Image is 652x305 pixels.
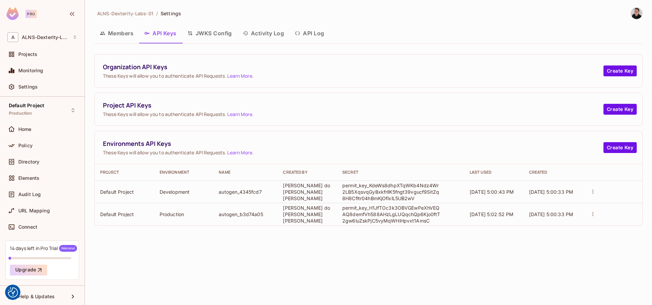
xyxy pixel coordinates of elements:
img: SReyMgAAAABJRU5ErkJggg== [6,7,19,20]
span: Monitoring [18,68,43,73]
td: Default Project [95,180,154,203]
button: JWKS Config [182,25,237,42]
img: Revisit consent button [8,287,18,298]
a: Learn More [227,111,252,117]
div: Environment [160,170,208,175]
button: actions [588,209,598,219]
span: These Keys will allow you to authenticate API Requests. . [103,149,603,156]
span: [DATE] 5:02:52 PM [470,211,514,217]
span: A [7,32,18,42]
span: Connect [18,224,37,230]
p: permit_key_KdeWs8dhpXTqWKb4Ndz4Wr2LB5XqsvqGyBxkfrllK5fngt39vgucf9SitZq8H8Cfltr04hBmKjOflxlL5UB2wV [342,182,441,202]
span: Audit Log [18,192,41,197]
a: Learn More [227,149,252,156]
div: Created By [283,170,331,175]
span: URL Mapping [18,208,50,213]
button: Consent Preferences [8,287,18,298]
span: [DATE] 5:00:33 PM [529,211,574,217]
div: Name [219,170,272,175]
div: Pro [25,10,37,18]
td: Development [154,180,214,203]
p: permit_key_H1JfTOc3k3OBVGEwPeXhVEQAQ8demfVh588AHzLgLUQqchQp6Kjo0ftT2gw6luZskPjC5vyMqWHiHpvxt1AmsC [342,205,441,224]
span: Settings [161,10,181,17]
td: autogen_b3d74a05 [213,203,277,225]
div: Created [529,170,578,175]
div: Project [100,170,149,175]
td: Default Project [95,203,154,225]
span: Welcome! [59,245,77,252]
button: API Log [289,25,329,42]
span: Home [18,127,32,132]
span: Policy [18,143,33,148]
img: Andre Luiz do Nascimento Sousa [631,8,642,19]
button: Members [94,25,139,42]
td: [PERSON_NAME] do [PERSON_NAME] [PERSON_NAME] [277,180,337,203]
span: Projects [18,52,37,57]
span: [DATE] 5:00:33 PM [529,189,574,195]
button: actions [588,187,598,196]
span: Help & Updates [18,294,55,299]
span: Environments API Keys [103,139,603,148]
button: Upgrade [10,265,47,275]
span: These Keys will allow you to authenticate API Requests. . [103,111,603,117]
span: Production [9,111,32,116]
span: Default Project [9,103,44,108]
span: ALNS-Dexterity-Labs-01 [97,10,153,17]
button: Create Key [603,65,637,76]
a: Learn More [227,73,252,79]
span: These Keys will allow you to authenticate API Requests. . [103,73,603,79]
span: Elements [18,175,39,181]
li: / [156,10,158,17]
button: Activity Log [237,25,290,42]
td: autogen_4345fcd7 [213,180,277,203]
button: Create Key [603,142,637,153]
span: Settings [18,84,38,90]
span: Project API Keys [103,101,603,110]
button: Create Key [603,104,637,115]
td: [PERSON_NAME] do [PERSON_NAME] [PERSON_NAME] [277,203,337,225]
span: Workspace: ALNS-Dexterity-Labs-01 [22,35,69,40]
td: Production [154,203,214,225]
div: Secret [342,170,459,175]
button: API Keys [139,25,182,42]
span: Directory [18,159,39,165]
span: Organization API Keys [103,63,603,71]
span: [DATE] 5:00:43 PM [470,189,514,195]
div: 14 days left in Pro Trial [10,245,77,252]
div: Last Used [470,170,518,175]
